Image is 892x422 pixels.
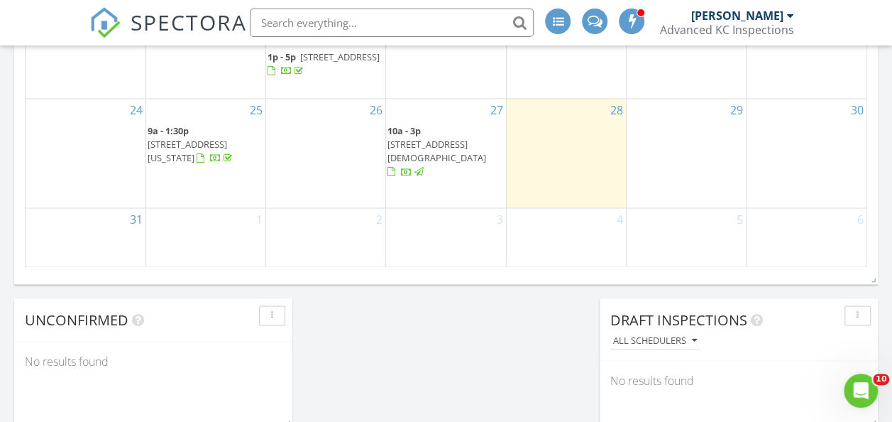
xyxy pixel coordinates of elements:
[386,24,506,98] td: Go to August 20, 2025
[26,207,145,268] td: Go to August 31, 2025
[300,50,380,63] span: [STREET_ADDRESS]
[253,208,265,231] a: Go to September 1, 2025
[494,208,506,231] a: Go to September 3, 2025
[25,310,128,329] span: Unconfirmed
[613,335,697,345] div: All schedulers
[387,123,504,181] a: 10a - 3p [STREET_ADDRESS][DEMOGRAPHIC_DATA]
[89,19,247,49] a: SPECTORA
[386,98,506,207] td: Go to August 27, 2025
[148,124,189,137] span: 9a - 1:30p
[89,7,121,38] img: The Best Home Inspection Software - Spectora
[266,98,386,207] td: Go to August 26, 2025
[747,98,866,207] td: Go to August 30, 2025
[854,208,866,231] a: Go to September 6, 2025
[127,99,145,121] a: Go to August 24, 2025
[488,99,506,121] a: Go to August 27, 2025
[268,50,380,77] a: 1p - 5p [STREET_ADDRESS]
[747,207,866,268] td: Go to September 6, 2025
[266,207,386,268] td: Go to September 2, 2025
[626,98,746,207] td: Go to August 29, 2025
[610,331,700,350] button: All schedulers
[367,99,385,121] a: Go to August 26, 2025
[14,342,292,380] div: No results found
[610,310,747,329] span: Draft Inspections
[659,23,793,37] div: Advanced KC Inspections
[26,24,145,98] td: Go to August 17, 2025
[387,124,421,137] span: 10a - 3p
[747,24,866,98] td: Go to August 23, 2025
[844,374,878,408] iframe: Intercom live chat
[614,208,626,231] a: Go to September 4, 2025
[607,99,626,121] a: Go to August 28, 2025
[268,49,384,80] a: 1p - 5p [STREET_ADDRESS]
[145,98,265,207] td: Go to August 25, 2025
[734,208,746,231] a: Go to September 5, 2025
[131,7,247,37] span: SPECTORA
[848,99,866,121] a: Go to August 30, 2025
[145,207,265,268] td: Go to September 1, 2025
[506,24,626,98] td: Go to August 21, 2025
[626,24,746,98] td: Go to August 22, 2025
[373,208,385,231] a: Go to September 2, 2025
[387,138,485,164] span: [STREET_ADDRESS][DEMOGRAPHIC_DATA]
[873,374,889,385] span: 10
[247,99,265,121] a: Go to August 25, 2025
[506,207,626,268] td: Go to September 4, 2025
[127,208,145,231] a: Go to August 31, 2025
[148,123,264,168] a: 9a - 1:30p [STREET_ADDRESS][US_STATE]
[145,24,265,98] td: Go to August 18, 2025
[600,361,878,399] div: No results found
[387,124,485,178] a: 10a - 3p [STREET_ADDRESS][DEMOGRAPHIC_DATA]
[506,98,626,207] td: Go to August 28, 2025
[386,207,506,268] td: Go to September 3, 2025
[690,9,783,23] div: [PERSON_NAME]
[266,24,386,98] td: Go to August 19, 2025
[148,138,227,164] span: [STREET_ADDRESS][US_STATE]
[148,124,235,164] a: 9a - 1:30p [STREET_ADDRESS][US_STATE]
[626,207,746,268] td: Go to September 5, 2025
[250,9,534,37] input: Search everything...
[26,98,145,207] td: Go to August 24, 2025
[268,50,296,63] span: 1p - 5p
[727,99,746,121] a: Go to August 29, 2025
